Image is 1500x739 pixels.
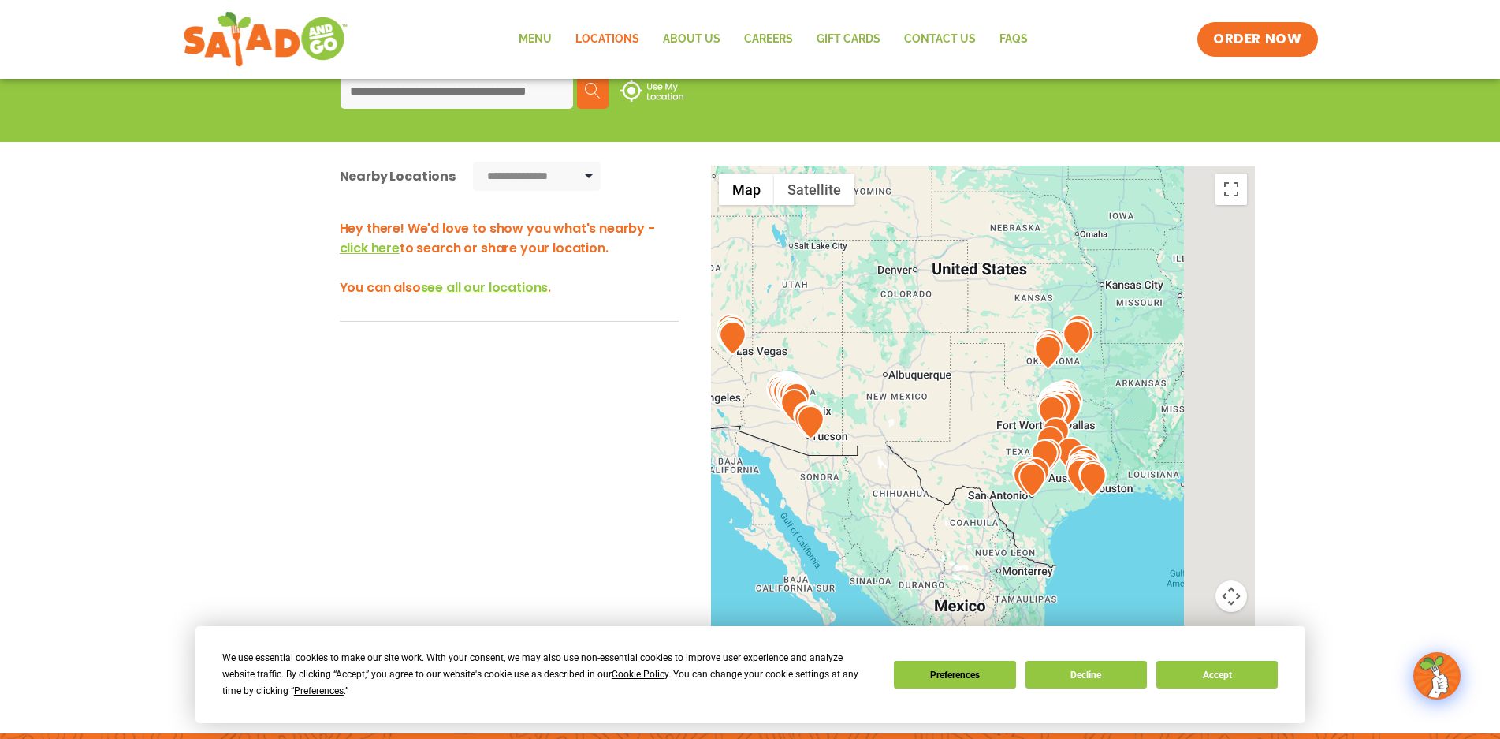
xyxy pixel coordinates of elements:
button: Map camera controls [1215,580,1247,612]
a: GIFT CARDS [805,21,892,58]
img: new-SAG-logo-768×292 [183,8,349,71]
button: Preferences [894,661,1015,689]
span: see all our locations [421,278,549,297]
button: Show street map [719,174,774,205]
img: search.svg [585,83,601,99]
a: Careers [732,21,805,58]
img: wpChatIcon [1415,654,1459,698]
nav: Menu [507,21,1040,58]
div: Nearby Locations [340,166,456,186]
button: Accept [1156,661,1278,689]
button: Decline [1025,661,1147,689]
img: use-location.svg [620,80,683,102]
a: Contact Us [892,21,988,58]
span: ORDER NOW [1213,30,1301,49]
span: Preferences [294,685,344,696]
a: ORDER NOW [1197,22,1317,57]
a: Menu [507,21,564,58]
button: Toggle fullscreen view [1215,174,1247,205]
h3: Hey there! We'd love to show you what's nearby - to search or share your location. You can also . [340,218,679,297]
button: Show satellite imagery [774,174,854,205]
a: About Us [651,21,732,58]
a: Locations [564,21,651,58]
a: FAQs [988,21,1040,58]
div: Cookie Consent Prompt [195,626,1305,723]
div: We use essential cookies to make our site work. With your consent, we may also use non-essential ... [222,650,875,700]
span: click here [340,239,400,257]
span: Cookie Policy [612,669,668,680]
